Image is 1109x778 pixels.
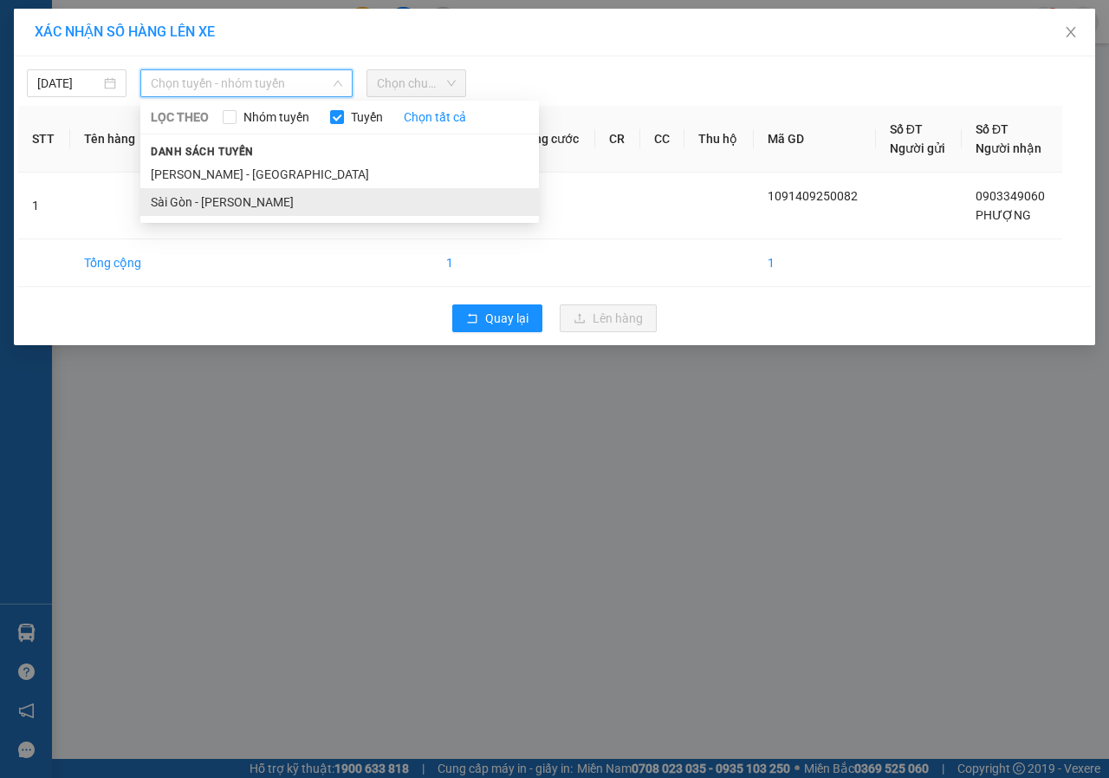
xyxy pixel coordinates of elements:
[890,141,945,155] span: Người gửi
[8,8,94,95] img: logo.jpg
[8,108,175,137] b: GỬI : 109 QL 13
[976,122,1008,136] span: Số ĐT
[976,189,1045,203] span: 0903349060
[100,42,113,56] span: environment
[976,208,1031,222] span: PHƯỢNG
[890,122,923,136] span: Số ĐT
[151,70,342,96] span: Chọn tuyến - nhóm tuyến
[344,108,390,127] span: Tuyến
[140,160,539,188] li: [PERSON_NAME] - [GEOGRAPHIC_DATA]
[70,106,158,173] th: Tên hàng
[70,239,158,287] td: Tổng cộng
[684,106,754,173] th: Thu hộ
[1064,25,1078,39] span: close
[976,141,1041,155] span: Người nhận
[18,106,70,173] th: STT
[595,106,640,173] th: CR
[754,239,876,287] td: 1
[100,11,245,33] b: [PERSON_NAME]
[35,23,215,40] span: XÁC NHẬN SỐ HÀNG LÊN XE
[507,106,595,173] th: Tổng cước
[1047,9,1095,57] button: Close
[237,108,316,127] span: Nhóm tuyến
[8,38,330,60] li: 01 [PERSON_NAME]
[768,189,858,203] span: 1091409250082
[140,188,539,216] li: Sài Gòn - [PERSON_NAME]
[377,70,456,96] span: Chọn chuyến
[333,78,343,88] span: down
[18,173,70,239] td: 1
[466,312,478,326] span: rollback
[754,106,876,173] th: Mã GD
[8,60,330,82] li: 02523854854
[404,108,466,127] a: Chọn tất cả
[140,144,264,160] span: Danh sách tuyến
[151,108,209,127] span: LỌC THEO
[432,239,507,287] td: 1
[37,74,101,93] input: 14/09/2025
[100,63,113,77] span: phone
[560,304,657,332] button: uploadLên hàng
[485,309,529,328] span: Quay lại
[452,304,542,332] button: rollbackQuay lại
[640,106,685,173] th: CC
